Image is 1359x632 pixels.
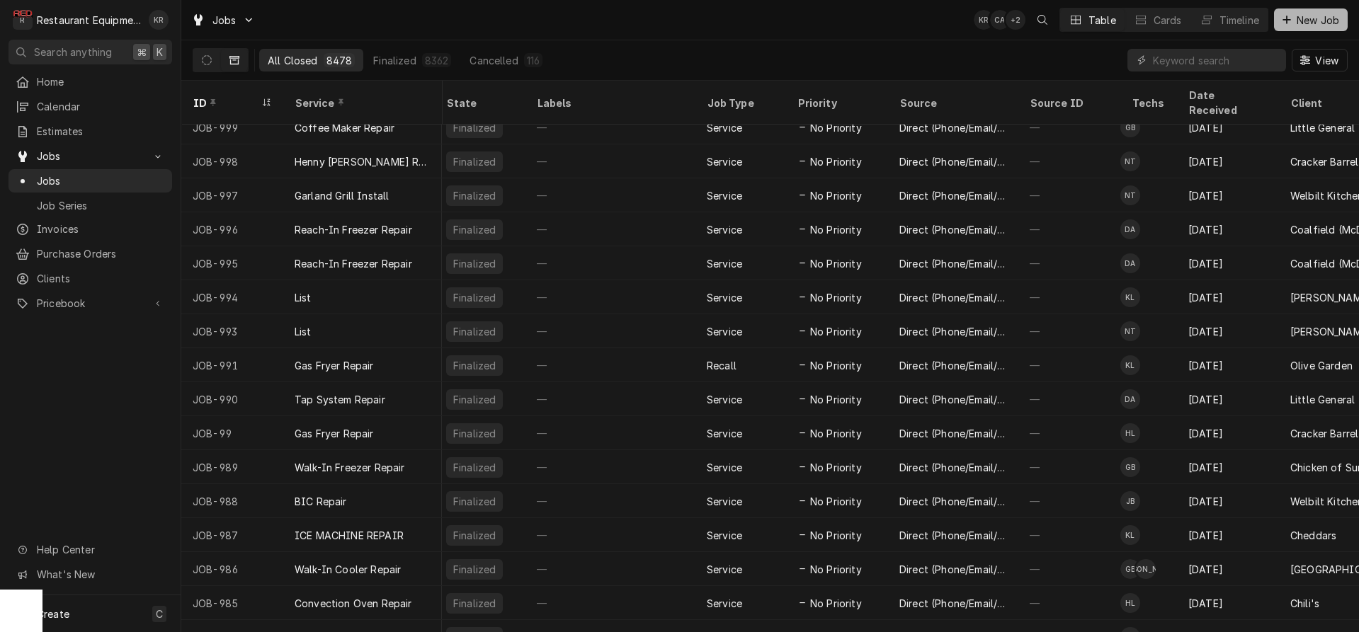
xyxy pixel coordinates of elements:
[1177,586,1279,620] div: [DATE]
[1177,110,1279,144] div: [DATE]
[810,154,862,169] span: No Priority
[1290,426,1358,441] div: Cracker Barrel
[452,290,497,305] div: Finalized
[1018,212,1120,246] div: —
[37,222,165,236] span: Invoices
[899,426,1007,441] div: Direct (Phone/Email/etc.)
[295,188,389,203] div: Garland Grill Install
[373,53,416,68] div: Finalized
[181,382,283,416] div: JOB-990
[1219,13,1259,28] div: Timeline
[295,290,312,305] div: List
[1177,246,1279,280] div: [DATE]
[899,528,1007,543] div: Direct (Phone/Email/etc.)
[295,392,385,407] div: Tap System Repair
[37,296,144,311] span: Pricebook
[181,552,283,586] div: JOB-986
[149,10,169,30] div: KR
[810,494,862,509] span: No Priority
[707,426,742,441] div: Service
[181,246,283,280] div: JOB-995
[1018,416,1120,450] div: —
[1120,491,1140,511] div: JB
[899,324,1007,339] div: Direct (Phone/Email/etc.)
[1018,450,1120,484] div: —
[1153,49,1279,71] input: Keyword search
[899,460,1007,475] div: Direct (Phone/Email/etc.)
[1120,355,1140,375] div: Kaleb Lewis's Avatar
[1177,280,1279,314] div: [DATE]
[899,256,1007,271] div: Direct (Phone/Email/etc.)
[37,99,165,114] span: Calendar
[707,358,737,373] div: Recall
[37,173,165,188] span: Jobs
[1018,552,1120,586] div: —
[181,450,283,484] div: JOB-989
[1120,117,1140,137] div: GB
[1120,593,1140,613] div: HL
[452,460,497,475] div: Finalized
[707,154,742,169] div: Service
[707,392,742,407] div: Service
[810,528,862,543] span: No Priority
[452,154,497,169] div: Finalized
[810,290,862,305] span: No Priority
[1120,423,1140,443] div: HL
[525,144,695,178] div: —
[8,70,172,93] a: Home
[1120,491,1140,511] div: Jaired Brunty's Avatar
[1177,348,1279,382] div: [DATE]
[1120,389,1140,409] div: DA
[525,416,695,450] div: —
[707,528,742,543] div: Service
[181,314,283,348] div: JOB-993
[452,120,497,135] div: Finalized
[1120,287,1140,307] div: KL
[8,563,172,586] a: Go to What's New
[1177,518,1279,552] div: [DATE]
[295,120,394,135] div: Coffee Maker Repair
[1136,559,1156,579] div: Jason Allen's Avatar
[707,290,742,305] div: Service
[326,53,353,68] div: 8478
[295,154,431,169] div: Henny [PERSON_NAME] Repair Non-Warranty
[181,212,283,246] div: JOB-996
[8,538,172,561] a: Go to Help Center
[899,96,1004,110] div: Source
[8,144,172,168] a: Go to Jobs
[1120,389,1140,409] div: Dakota Arthur's Avatar
[1188,88,1265,117] div: Date Received
[797,96,874,110] div: Priority
[295,460,405,475] div: Walk-In Freezer Repair
[452,528,497,543] div: Finalized
[899,562,1007,577] div: Direct (Phone/Email/etc.)
[37,271,165,286] span: Clients
[1018,280,1120,314] div: —
[810,188,862,203] span: No Priority
[899,358,1007,373] div: Direct (Phone/Email/etc.)
[990,10,1010,30] div: CA
[295,562,401,577] div: Walk-In Cooler Repair
[37,567,164,582] span: What's New
[1120,253,1140,273] div: Dakota Arthur's Avatar
[525,382,695,416] div: —
[1030,96,1106,110] div: Source ID
[156,607,163,621] span: C
[1177,484,1279,518] div: [DATE]
[707,494,742,509] div: Service
[1018,484,1120,518] div: —
[707,596,742,611] div: Service
[37,198,165,213] span: Job Series
[707,562,742,577] div: Service
[37,149,144,163] span: Jobs
[810,460,862,475] span: No Priority
[1120,559,1140,579] div: GB
[810,256,862,271] span: No Priority
[810,596,862,611] span: No Priority
[525,280,695,314] div: —
[181,178,283,212] div: JOB-997
[37,246,165,261] span: Purchase Orders
[157,45,163,59] span: K
[1018,382,1120,416] div: —
[525,348,695,382] div: —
